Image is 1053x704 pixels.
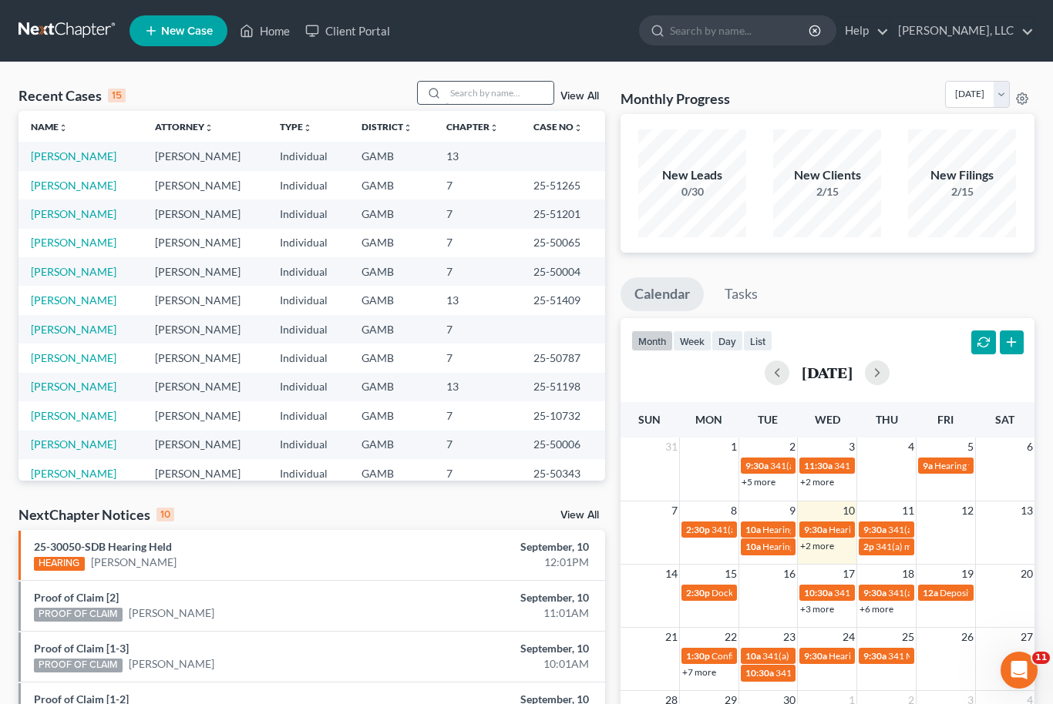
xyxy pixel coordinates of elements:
a: Attorneyunfold_more [155,121,214,132]
span: 11:30a [804,460,833,471]
span: 9:30a [745,460,769,471]
span: Thu [876,413,898,426]
i: unfold_more [489,123,499,132]
span: 341(a) meeting for [PERSON_NAME] [834,460,983,471]
span: 9:30a [804,650,827,662]
a: Tasks [711,277,772,311]
td: 25-50004 [521,257,604,286]
td: 7 [434,199,521,228]
td: [PERSON_NAME] [143,344,267,372]
td: Individual [267,459,349,488]
i: unfold_more [204,123,214,132]
td: 25-50343 [521,459,604,488]
span: 10a [745,524,761,535]
div: New Filings [908,166,1016,184]
span: 10a [745,650,761,662]
td: [PERSON_NAME] [143,171,267,199]
a: 25-30050-SDB Hearing Held [34,540,172,553]
a: [PERSON_NAME] [31,437,116,451]
a: [PERSON_NAME] [31,323,116,336]
span: 25 [900,628,916,646]
span: 4 [907,437,916,456]
button: list [743,330,772,351]
td: Individual [267,401,349,430]
span: 26 [960,628,975,646]
td: 25-50065 [521,229,604,257]
td: 25-51201 [521,199,604,228]
a: Help [837,17,889,45]
a: Proof of Claim [1-3] [34,642,129,655]
td: Individual [267,373,349,401]
span: 2:30p [686,524,710,535]
div: September, 10 [415,539,590,555]
span: 31 [664,437,679,456]
td: 7 [434,459,521,488]
div: 10 [156,508,174,521]
a: [PERSON_NAME] [31,409,116,422]
td: GAMB [349,431,435,459]
a: +2 more [800,476,834,488]
button: week [673,330,712,351]
span: 3 [847,437,856,456]
span: 12 [960,501,975,520]
div: 2/15 [773,184,881,199]
span: Sun [638,413,661,426]
a: [PERSON_NAME] [31,351,116,364]
td: [PERSON_NAME] [143,459,267,488]
a: +6 more [860,603,893,615]
a: +5 more [742,476,775,488]
a: [PERSON_NAME], LLC [890,17,1034,45]
div: September, 10 [415,590,590,605]
td: [PERSON_NAME] [143,431,267,459]
a: [PERSON_NAME] [31,265,116,278]
td: GAMB [349,315,435,344]
span: 19 [960,565,975,583]
td: 25-51409 [521,286,604,314]
span: 9:30a [863,587,886,598]
span: 9:30a [804,524,827,535]
span: 11 [900,501,916,520]
span: 9 [788,501,797,520]
span: Hearing for [PERSON_NAME] [829,650,949,662]
span: Tue [758,413,778,426]
td: Individual [267,344,349,372]
td: 25-10732 [521,401,604,430]
i: unfold_more [303,123,312,132]
td: 13 [434,373,521,401]
div: New Leads [638,166,746,184]
td: 7 [434,401,521,430]
span: Hearing for Calencia May [829,524,930,535]
span: 9:30a [863,524,886,535]
span: 341(a) meeting for [PERSON_NAME] [775,667,924,679]
td: Individual [267,142,349,170]
td: 7 [434,315,521,344]
div: 15 [108,89,126,102]
td: 25-51265 [521,171,604,199]
div: HEARING [34,557,85,571]
div: 11:01AM [415,605,590,621]
input: Search by name... [446,82,553,104]
span: 341(a) meeting for [PERSON_NAME] [888,524,1037,535]
a: Nameunfold_more [31,121,68,132]
span: 20 [1019,565,1034,583]
div: PROOF OF CLAIM [34,659,123,672]
a: +2 more [800,540,834,551]
span: Confirmation hearing for [PERSON_NAME] [712,650,886,662]
td: Individual [267,286,349,314]
a: [PERSON_NAME] [31,467,116,480]
input: Search by name... [670,16,811,45]
a: [PERSON_NAME] [91,555,177,570]
td: 25-51198 [521,373,604,401]
td: Individual [267,171,349,199]
td: GAMB [349,401,435,430]
span: 1 [729,437,738,456]
h3: Monthly Progress [621,89,730,108]
span: 6 [1025,437,1034,456]
button: month [631,330,673,351]
td: [PERSON_NAME] [143,199,267,228]
span: 9a [923,460,933,471]
span: 23 [782,628,797,646]
span: 16 [782,565,797,583]
span: 17 [841,565,856,583]
td: GAMB [349,171,435,199]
